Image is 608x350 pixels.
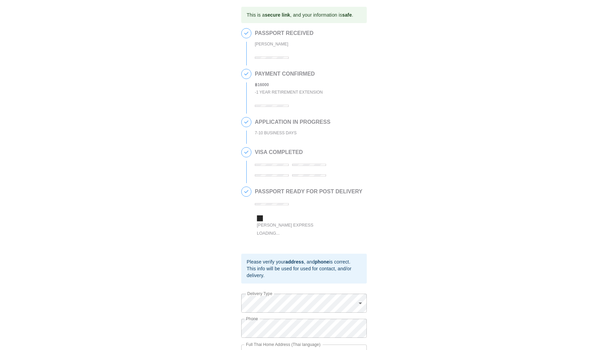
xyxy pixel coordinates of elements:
[247,9,353,21] div: This is a , and your information is .
[242,69,251,79] span: 2
[255,119,330,125] h2: APPLICATION IN PROGRESS
[242,28,251,38] span: 1
[255,89,323,96] div: - 1 Year Retirement Extension
[255,30,313,36] h2: PASSPORT RECEIVED
[242,187,251,196] span: 5
[255,149,363,155] h2: VISA COMPLETED
[255,129,330,137] div: 7-10 BUSINESS DAYS
[242,148,251,157] span: 4
[315,259,329,265] b: phone
[247,265,361,279] div: This info will be used for used for contact, and/or delivery.
[255,71,323,77] h2: PAYMENT CONFIRMED
[257,221,328,237] div: [PERSON_NAME] Express Loading...
[247,258,361,265] div: Please verify your , and is correct.
[255,82,269,87] b: ฿ 16000
[255,40,313,48] div: [PERSON_NAME]
[255,189,362,195] h2: PASSPORT READY FOR POST DELIVERY
[285,259,304,265] b: address
[265,12,290,18] b: secure link
[342,12,352,18] b: safe
[242,117,251,127] span: 3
